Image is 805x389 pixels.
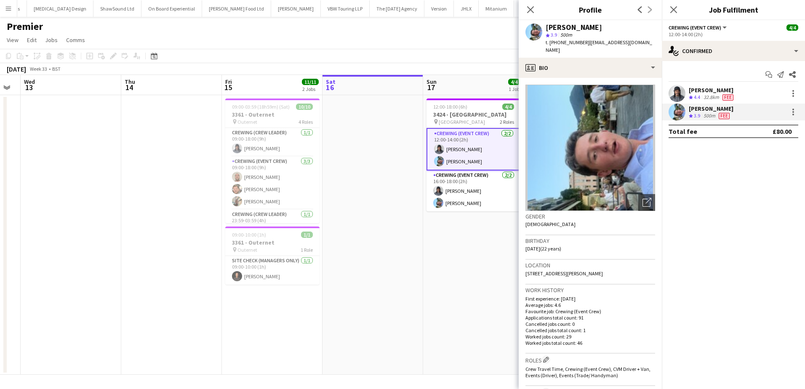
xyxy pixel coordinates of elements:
div: [PERSON_NAME] [689,86,735,94]
p: Worked jobs total count: 46 [525,340,655,346]
p: Worked jobs count: 29 [525,333,655,340]
button: The [DATE] Agency [370,0,424,17]
div: 2 Jobs [302,86,318,92]
div: BST [52,66,61,72]
button: Version [424,0,454,17]
span: 13 [23,83,35,92]
app-job-card: 09:00-10:00 (1h)1/13361 - Outernet Outernet1 RoleSite Check (Managers Only)1/109:00-10:00 (1h)[PE... [225,226,320,285]
app-job-card: 09:00-03:59 (18h59m) (Sat)10/103361 - Outernet Outernet4 RolesCrewing (Crew Leader)1/109:00-18:00... [225,99,320,223]
p: Cancelled jobs count: 0 [525,321,655,327]
span: View [7,36,19,44]
div: Open photos pop-in [638,194,655,211]
h3: 3361 - Outernet [225,111,320,118]
app-card-role: Crewing (Event Crew)3/309:00-18:00 (9h)[PERSON_NAME][PERSON_NAME][PERSON_NAME] [225,157,320,210]
span: Crew Travel Time, Crewing (Event Crew), CVM Driver + Van, Events (Driver), Events (Trade/ Handyman) [525,366,650,378]
span: | [EMAIL_ADDRESS][DOMAIN_NAME] [546,39,652,53]
h3: 3424 - [GEOGRAPHIC_DATA] [426,111,521,118]
p: Cancelled jobs total count: 1 [525,327,655,333]
span: 1 Role [301,247,313,253]
span: 4/4 [508,79,520,85]
span: Fri [225,78,232,85]
span: 09:00-10:00 (1h) [232,232,266,238]
div: [DATE] [7,65,26,73]
app-job-card: 12:00-18:00 (6h)4/43424 - [GEOGRAPHIC_DATA] [GEOGRAPHIC_DATA]2 RolesCrewing (Event Crew)2/212:00-... [426,99,521,211]
img: Crew avatar or photo [525,85,655,211]
div: Crew has different fees then in role [717,112,731,120]
span: 14 [123,83,135,92]
a: Jobs [42,35,61,45]
span: [GEOGRAPHIC_DATA] [439,119,485,125]
app-card-role: Crewing (Crew Leader)1/123:59-03:59 (4h) [225,210,320,238]
span: [STREET_ADDRESS][PERSON_NAME] [525,270,603,277]
div: 12:00-14:00 (2h) [669,31,798,37]
span: 3.9 [551,32,557,38]
span: 2 Roles [500,119,514,125]
a: View [3,35,22,45]
span: [DATE] (22 years) [525,245,561,252]
h3: Roles [525,355,655,364]
span: Edit [27,36,37,44]
button: JHLX [454,0,479,17]
div: 500m [702,112,717,120]
div: Confirmed [662,41,805,61]
div: Bio [519,58,662,78]
h3: Gender [525,213,655,220]
app-card-role: Crewing (Crew Leader)1/109:00-18:00 (9h)[PERSON_NAME] [225,128,320,157]
div: 32.8km [702,94,721,101]
span: Outernet [237,119,257,125]
span: Sun [426,78,437,85]
p: Favourite job: Crewing (Event Crew) [525,308,655,314]
h3: Work history [525,286,655,294]
button: Crewing (Event Crew) [669,24,728,31]
button: Mitanium [479,0,514,17]
span: 1/1 [301,232,313,238]
span: 09:00-03:59 (18h59m) (Sat) [232,104,290,110]
div: 1 Job [509,86,520,92]
a: Edit [24,35,40,45]
app-card-role: Crewing (Event Crew)2/216:00-18:00 (2h)[PERSON_NAME][PERSON_NAME] [426,171,521,211]
span: t. [PHONE_NUMBER] [546,39,589,45]
a: Comms [63,35,88,45]
p: Average jobs: 4.6 [525,302,655,308]
div: Crew has different fees then in role [721,94,735,101]
span: 4 Roles [299,119,313,125]
div: [PERSON_NAME] [546,24,602,31]
h3: 3361 - Outernet [225,239,320,246]
span: [DEMOGRAPHIC_DATA] [525,221,576,227]
div: [PERSON_NAME] [689,105,733,112]
span: Fee [719,113,730,119]
div: Total fee [669,127,697,136]
app-card-role: Crewing (Event Crew)2/212:00-14:00 (2h)[PERSON_NAME][PERSON_NAME] [426,128,521,171]
span: 4/4 [502,104,514,110]
button: [PERSON_NAME] Food Ltd [202,0,271,17]
span: 4/4 [786,24,798,31]
h3: Location [525,261,655,269]
button: VBW Touring LLP [321,0,370,17]
span: Jobs [45,36,58,44]
button: [PERSON_NAME] [271,0,321,17]
app-card-role: Site Check (Managers Only)1/109:00-10:00 (1h)[PERSON_NAME] [225,256,320,285]
span: Outernet [237,247,257,253]
div: £80.00 [773,127,792,136]
span: 3.9 [694,112,700,119]
span: 11/11 [302,79,319,85]
button: [PERSON_NAME] and [PERSON_NAME] [514,0,610,17]
span: Wed [24,78,35,85]
span: Fee [722,94,733,101]
span: Sat [326,78,336,85]
span: Week 33 [28,66,49,72]
h3: Job Fulfilment [662,4,805,15]
p: Applications total count: 91 [525,314,655,321]
h3: Birthday [525,237,655,245]
span: 16 [325,83,336,92]
h3: Profile [519,4,662,15]
span: 17 [425,83,437,92]
span: Crewing (Event Crew) [669,24,721,31]
p: First experience: [DATE] [525,296,655,302]
button: On Board Experiential [141,0,202,17]
span: Thu [125,78,135,85]
button: ShawSound Ltd [93,0,141,17]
